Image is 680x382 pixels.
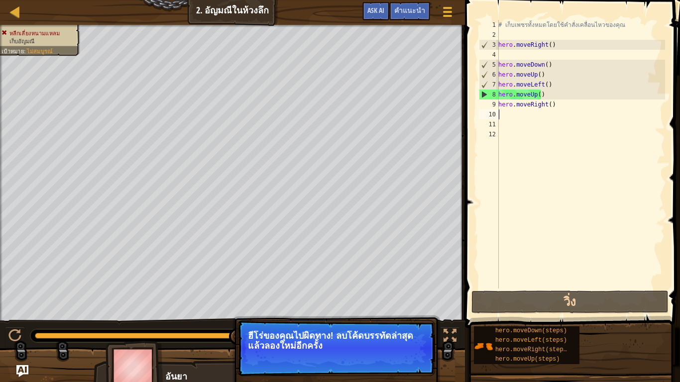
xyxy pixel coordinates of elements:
[495,356,560,363] span: hero.moveUp(steps)
[9,30,60,36] span: หลีกเลี่ยงหนามแหลม
[474,337,493,356] img: portrait.png
[394,5,425,15] span: คำแนะนำ
[435,2,460,25] button: แสดงเมนูเกมส์
[479,70,499,80] div: 6
[471,290,669,313] button: วิ่ง
[9,38,35,44] span: เก็บอัญมณี
[495,346,570,353] span: hero.moveRight(steps)
[1,29,74,37] li: หลีกเลี่ยงหนามแหลม
[479,60,499,70] div: 5
[479,129,499,139] div: 12
[479,90,499,99] div: 8
[495,327,567,334] span: hero.moveDown(steps)
[1,37,74,45] li: เก็บอัญมณี
[479,80,499,90] div: 7
[5,327,25,347] button: Ctrl + P: Play
[16,365,28,377] button: Ask AI
[248,331,425,351] p: ฮีโร่ของคุณไปผิดทาง! ลบโค้ดบรรทัดล่าสุดแล้วลองใหม่อีกครั้ง
[479,109,499,119] div: 10
[479,40,499,50] div: 3
[362,2,389,20] button: Ask AI
[479,20,499,30] div: 1
[1,48,24,54] span: เป้าหมาย
[479,50,499,60] div: 4
[27,48,52,54] span: ไม่สมบูรณ์
[479,99,499,109] div: 9
[367,5,384,15] span: Ask AI
[24,48,27,54] span: :
[479,30,499,40] div: 2
[495,337,567,344] span: hero.moveLeft(steps)
[440,327,460,347] button: สลับเป็นเต็มจอ
[479,119,499,129] div: 11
